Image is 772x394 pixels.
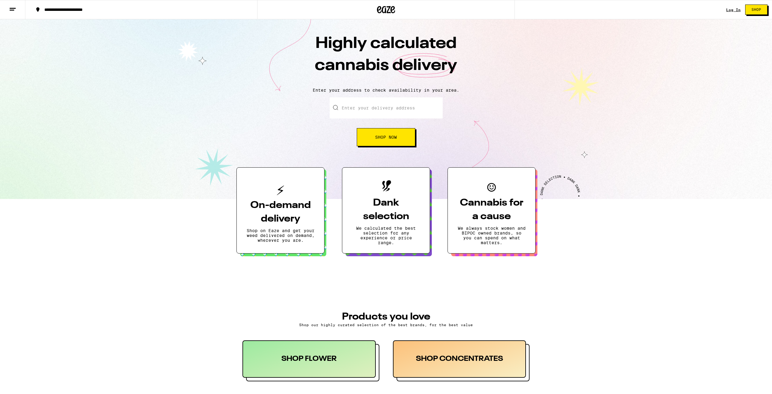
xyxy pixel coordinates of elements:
[352,226,420,245] p: We calculated the best selection for any experience or price range.
[242,312,530,322] h3: PRODUCTS YOU LOVE
[352,196,420,223] h3: Dank selection
[246,199,315,226] h3: On-demand delivery
[726,8,741,12] a: Log In
[448,167,536,254] button: Cannabis for a causeWe always stock women and BIPOC owned brands, so you can spend on what matters.
[342,167,430,254] button: Dank selectionWe calculated the best selection for any experience or price range.
[6,88,766,93] p: Enter your address to check availability in your area.
[741,5,772,15] a: Shop
[357,128,415,146] button: Shop Now
[280,33,492,83] h1: Highly calculated cannabis delivery
[393,340,530,381] button: SHOP CONCENTRATES
[236,167,324,254] button: On-demand deliveryShop on Eaze and get your weed delivered on demand, wherever you are.
[745,5,767,15] button: Shop
[330,97,443,118] input: Enter your delivery address
[457,196,526,223] h3: Cannabis for a cause
[242,323,530,327] p: Shop our highly curated selection of the best brands, for the best value
[246,228,315,243] p: Shop on Eaze and get your weed delivered on demand, wherever you are.
[751,8,761,11] span: Shop
[457,226,526,245] p: We always stock women and BIPOC owned brands, so you can spend on what matters.
[375,135,397,139] span: Shop Now
[242,340,376,378] div: SHOP FLOWER
[242,340,379,381] button: SHOP FLOWER
[393,340,526,378] div: SHOP CONCENTRATES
